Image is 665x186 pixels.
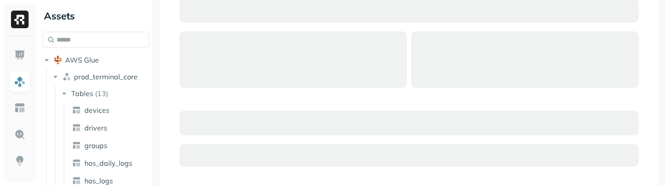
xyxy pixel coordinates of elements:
img: root [54,56,62,64]
span: AWS Glue [65,56,99,64]
button: AWS Glue [42,53,149,67]
img: Dashboard [14,49,26,61]
span: Tables [71,89,93,98]
p: ( 13 ) [95,89,108,98]
span: prod_terminal_core [74,72,138,81]
img: Insights [14,155,26,167]
button: Tables(13) [60,86,150,100]
img: table [72,159,81,167]
img: table [72,141,81,150]
img: namespace [62,72,71,81]
a: devices [69,103,150,117]
img: Asset Explorer [14,102,26,114]
img: Assets [14,76,26,87]
img: Query Explorer [14,129,26,140]
img: table [72,123,81,132]
span: hos_logs [84,176,113,185]
span: hos_daily_logs [84,159,132,167]
span: devices [84,106,110,115]
span: groups [84,141,107,150]
img: table [72,106,81,115]
a: groups [69,138,150,153]
img: Ryft [11,11,29,28]
span: drivers [84,123,107,132]
button: prod_terminal_core [51,70,150,84]
a: drivers [69,121,150,135]
a: hos_daily_logs [69,156,150,170]
div: Assets [42,9,149,23]
img: table [72,176,81,185]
